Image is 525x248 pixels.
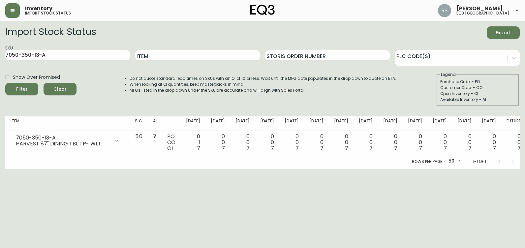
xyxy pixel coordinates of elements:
[11,134,125,148] div: 7050-350-13-AHARVEST 87" DINING TBL TP- WLT
[295,144,299,152] span: 7
[205,116,230,131] th: [DATE]
[5,116,130,131] th: Item
[130,116,148,131] th: PLC
[492,29,514,37] span: Export
[517,144,521,152] span: 7
[235,134,250,151] div: 0 0
[250,5,275,15] img: logo
[456,6,503,11] span: [PERSON_NAME]
[230,116,255,131] th: [DATE]
[507,134,521,151] div: 0 0
[440,79,515,85] div: Purchase Order - PO
[304,116,329,131] th: [DATE]
[130,87,396,93] li: MFGs listed in the drop down under the SKU are accurate and will align with Sales Portal.
[457,134,472,151] div: 0 0
[255,116,280,131] th: [DATE]
[473,159,486,165] p: 1-1 of 1
[433,134,447,151] div: 0 0
[383,134,397,151] div: 0 0
[186,134,200,151] div: 0 1
[49,85,71,93] span: Clear
[487,26,520,39] button: Export
[148,116,162,131] th: AI
[412,159,443,165] p: Rows per page:
[482,134,496,151] div: 0 0
[320,144,324,152] span: 7
[167,134,175,151] div: PO CO
[468,144,472,152] span: 7
[440,85,515,91] div: Customer Order - CO
[427,116,452,131] th: [DATE]
[130,131,148,154] td: 5.0
[260,134,274,151] div: 0 0
[271,144,274,152] span: 7
[197,144,200,152] span: 7
[16,141,110,147] div: HARVEST 87" DINING TBL TP- WLT
[477,116,501,131] th: [DATE]
[5,83,38,95] button: Filter
[130,76,396,81] li: Do not quote standard lead times on SKUs with an OI of 10 or less. Wait until the MFG date popula...
[444,144,447,152] span: 7
[440,91,515,97] div: Open Inventory - OI
[44,83,77,95] button: Clear
[452,116,477,131] th: [DATE]
[378,116,403,131] th: [DATE]
[334,134,348,151] div: 0 0
[408,134,422,151] div: 0 0
[369,144,373,152] span: 7
[16,135,110,141] div: 7050-350-13-A
[456,11,509,15] h5: eq3 [GEOGRAPHIC_DATA]
[130,81,396,87] li: When looking at OI quantities, keep masterpacks in mind.
[181,116,205,131] th: [DATE]
[309,134,324,151] div: 0 0
[5,26,96,39] h2: Import Stock Status
[440,72,456,77] legend: Legend
[493,144,496,152] span: 7
[440,97,515,103] div: Available Inventory - AI
[25,11,71,15] h5: import stock status
[403,116,427,131] th: [DATE]
[359,134,373,151] div: 0 0
[222,144,225,152] span: 7
[25,6,52,11] span: Inventory
[167,144,173,152] span: OI
[246,144,250,152] span: 7
[153,133,156,140] span: 7
[446,156,462,167] div: 50
[438,4,451,17] img: 8fb1f8d3fb383d4dec505d07320bdde0
[211,134,225,151] div: 0 0
[329,116,354,131] th: [DATE]
[279,116,304,131] th: [DATE]
[394,144,397,152] span: 7
[285,134,299,151] div: 0 0
[13,74,60,81] span: Show Over Promised
[16,85,28,93] div: Filter
[419,144,422,152] span: 7
[354,116,378,131] th: [DATE]
[345,144,348,152] span: 7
